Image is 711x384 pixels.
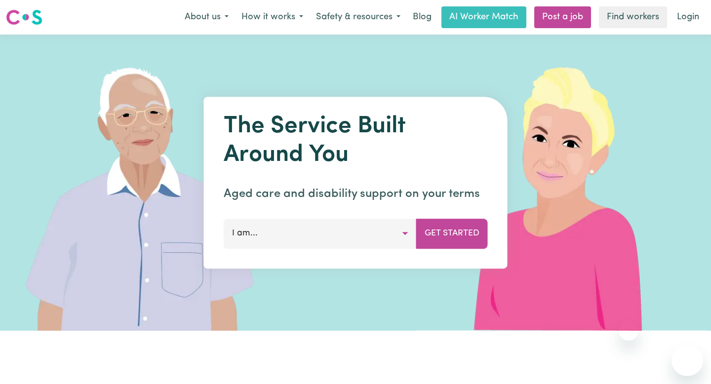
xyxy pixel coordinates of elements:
a: AI Worker Match [441,6,526,28]
button: Safety & resources [310,7,407,28]
a: Careseekers logo [6,6,42,29]
p: Aged care and disability support on your terms [224,185,488,203]
button: About us [178,7,235,28]
h1: The Service Built Around You [224,113,488,169]
img: Careseekers logo [6,8,42,26]
iframe: 启动消息传送窗口的按钮 [671,345,703,376]
a: Blog [407,6,437,28]
button: Get Started [416,219,488,248]
a: Login [671,6,705,28]
button: I am... [224,219,417,248]
a: Post a job [534,6,591,28]
a: Find workers [599,6,667,28]
button: How it works [235,7,310,28]
iframe: 关闭消息 [619,321,638,341]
